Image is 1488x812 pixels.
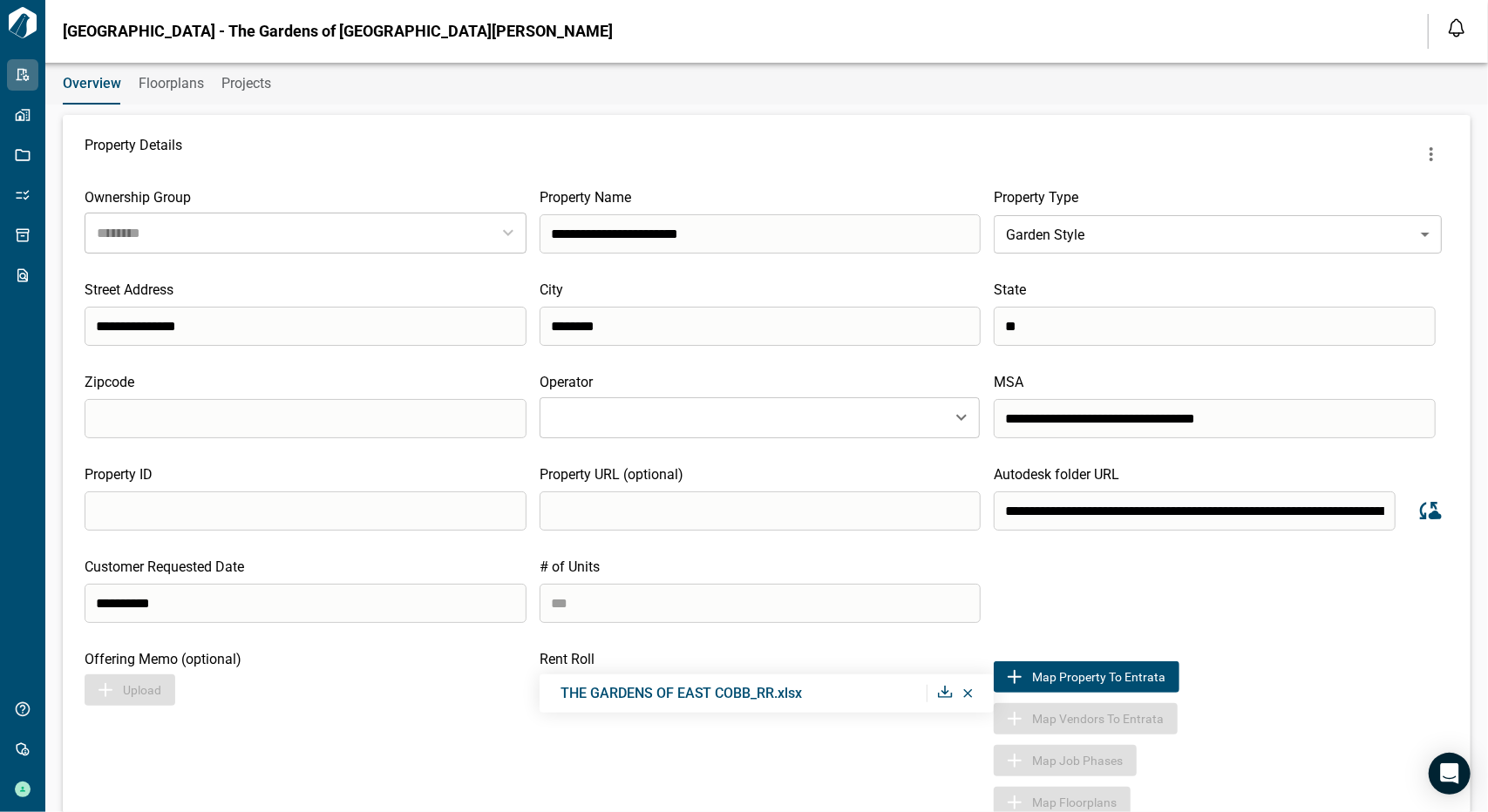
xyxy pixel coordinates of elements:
input: search [994,491,1396,531]
span: THE GARDENS OF EAST COBB_RR.xlsx [561,685,803,701]
span: Operator [540,374,593,390]
input: search [85,584,527,623]
button: more [1414,137,1449,172]
span: Property URL (optional) [540,466,683,483]
input: search [85,399,527,438]
span: Customer Requested Date [85,558,244,575]
span: Offering Memo (optional) [85,651,241,667]
span: Property Type [994,189,1078,206]
div: Open Intercom Messenger [1429,753,1471,795]
span: State [994,281,1026,298]
button: Open notification feed [1443,14,1471,42]
span: Property Details [85,137,182,172]
input: search [994,307,1436,346]
input: search [540,307,982,346]
span: Overview [63,75,121,92]
span: Property ID [85,466,153,483]
span: Zipcode [85,374,134,390]
input: search [540,491,982,531]
span: # of Units [540,558,600,575]
button: Map to EntrataMap Property to Entrata [994,661,1179,693]
span: MSA [994,374,1023,390]
input: search [540,214,982,254]
span: Projects [221,75,271,92]
span: Property Name [540,189,631,206]
button: Open [949,405,974,430]
button: Sync data from Autodesk [1409,491,1449,531]
img: Map to Entrata [1004,667,1025,687]
span: [GEOGRAPHIC_DATA] - The Gardens of [GEOGRAPHIC_DATA][PERSON_NAME] [63,23,613,40]
span: Rent Roll [540,651,595,667]
div: Garden Style [994,210,1442,259]
div: base tabs [45,63,1488,105]
input: search [85,307,527,346]
span: Ownership Group [85,189,191,206]
span: City [540,281,563,298]
input: search [994,399,1436,438]
span: Street Address [85,281,173,298]
input: search [85,491,527,531]
span: Autodesk folder URL [994,466,1119,483]
span: Floorplans [139,75,204,92]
